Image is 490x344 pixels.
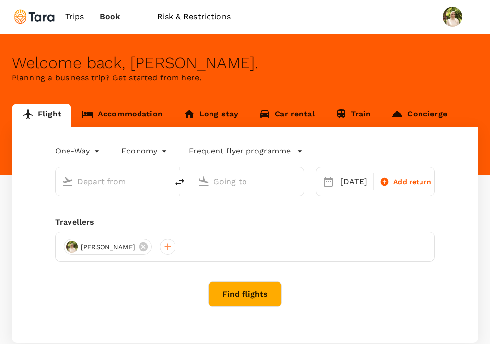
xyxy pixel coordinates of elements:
[297,180,299,182] button: Open
[157,11,231,23] span: Risk & Restrictions
[12,54,478,72] div: Welcome back , [PERSON_NAME] .
[393,177,431,187] span: Add return
[12,104,71,127] a: Flight
[65,11,84,23] span: Trips
[12,72,478,84] p: Planning a business trip? Get started from here.
[12,6,57,28] img: Tara Climate Ltd
[64,239,152,255] div: [PERSON_NAME]
[173,104,248,127] a: Long stay
[71,104,173,127] a: Accommodation
[213,174,283,189] input: Going to
[77,174,147,189] input: Depart from
[121,143,169,159] div: Economy
[189,145,291,157] p: Frequent flyer programme
[55,143,102,159] div: One-Way
[325,104,382,127] a: Train
[208,281,282,307] button: Find flights
[161,180,163,182] button: Open
[381,104,457,127] a: Concierge
[66,241,78,253] img: avatar-67c7eb3f88272.jpeg
[336,172,371,191] div: [DATE]
[248,104,325,127] a: Car rental
[189,145,303,157] button: Frequent flyer programme
[55,216,435,228] div: Travellers
[75,242,141,252] span: [PERSON_NAME]
[443,7,462,27] img: Sri Ajeng Larasati
[168,170,192,194] button: delete
[100,11,120,23] span: Book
